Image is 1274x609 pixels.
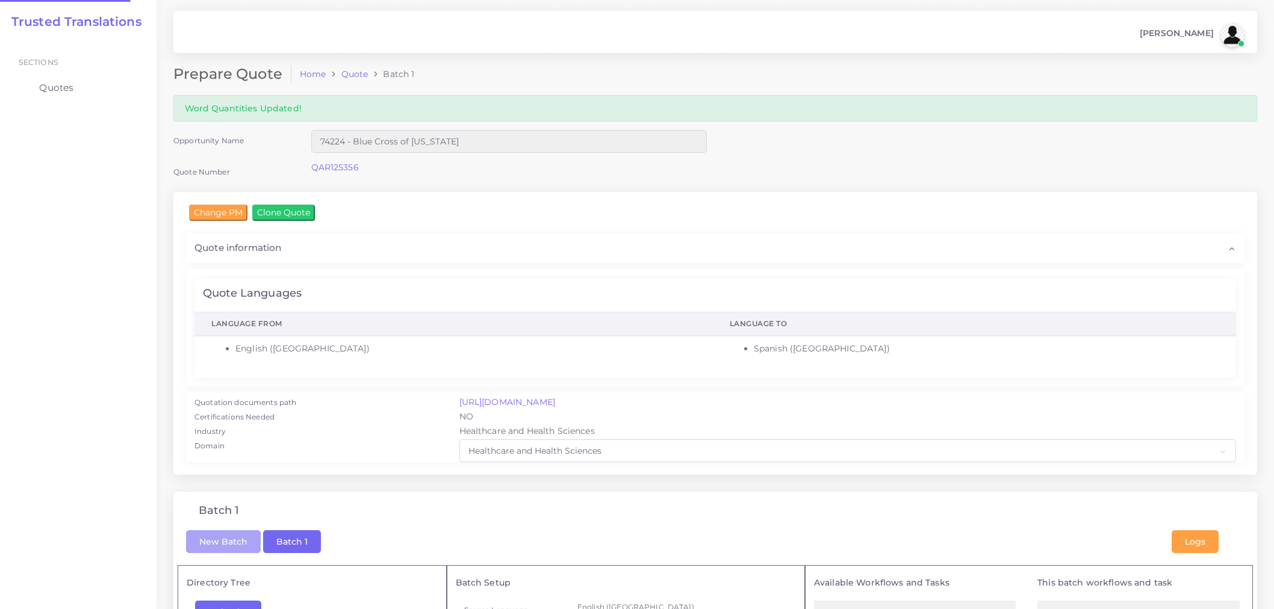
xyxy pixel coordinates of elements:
label: Domain [194,441,225,451]
div: Word Quantities Updated! [173,95,1257,121]
a: QAR125356 [311,162,359,173]
button: Batch 1 [263,530,321,553]
li: English ([GEOGRAPHIC_DATA]) [235,342,696,355]
h2: Prepare Quote [173,66,291,83]
span: Sections [19,58,58,67]
div: NO [451,410,1245,425]
label: Quote Number [173,167,230,177]
a: [PERSON_NAME]avatar [1134,23,1249,47]
span: Quotes [39,81,73,94]
span: [PERSON_NAME] [1140,29,1214,37]
label: Industry [194,426,226,437]
label: Certifications Needed [194,412,275,422]
h4: Quote Languages [203,287,302,300]
a: New Batch [186,536,261,546]
div: Quote information [186,233,1244,263]
a: Quotes [9,75,148,100]
a: Trusted Translations [3,14,141,29]
th: Language To [713,312,1236,336]
label: Quotation documents path [194,397,296,408]
h4: Batch 1 [199,504,239,518]
span: Quote information [194,241,281,255]
input: Clone Quote [252,205,315,220]
button: Logs [1172,530,1219,553]
h5: This batch workflows and task [1037,578,1240,588]
input: Change PM [189,205,247,220]
h5: Available Workflows and Tasks [814,578,1016,588]
a: [URL][DOMAIN_NAME] [459,397,556,407]
a: Batch 1 [263,536,321,546]
li: Batch 1 [368,68,414,80]
a: Home [300,68,326,80]
h5: Directory Tree [187,578,438,588]
button: New Batch [186,530,261,553]
div: Healthcare and Health Sciences [451,425,1245,439]
img: avatar [1220,23,1244,47]
label: Opportunity Name [173,135,244,146]
h5: Batch Setup [456,578,796,588]
span: Logs [1185,536,1205,547]
a: Quote [341,68,368,80]
li: Spanish ([GEOGRAPHIC_DATA]) [754,342,1219,355]
th: Language From [194,312,713,336]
